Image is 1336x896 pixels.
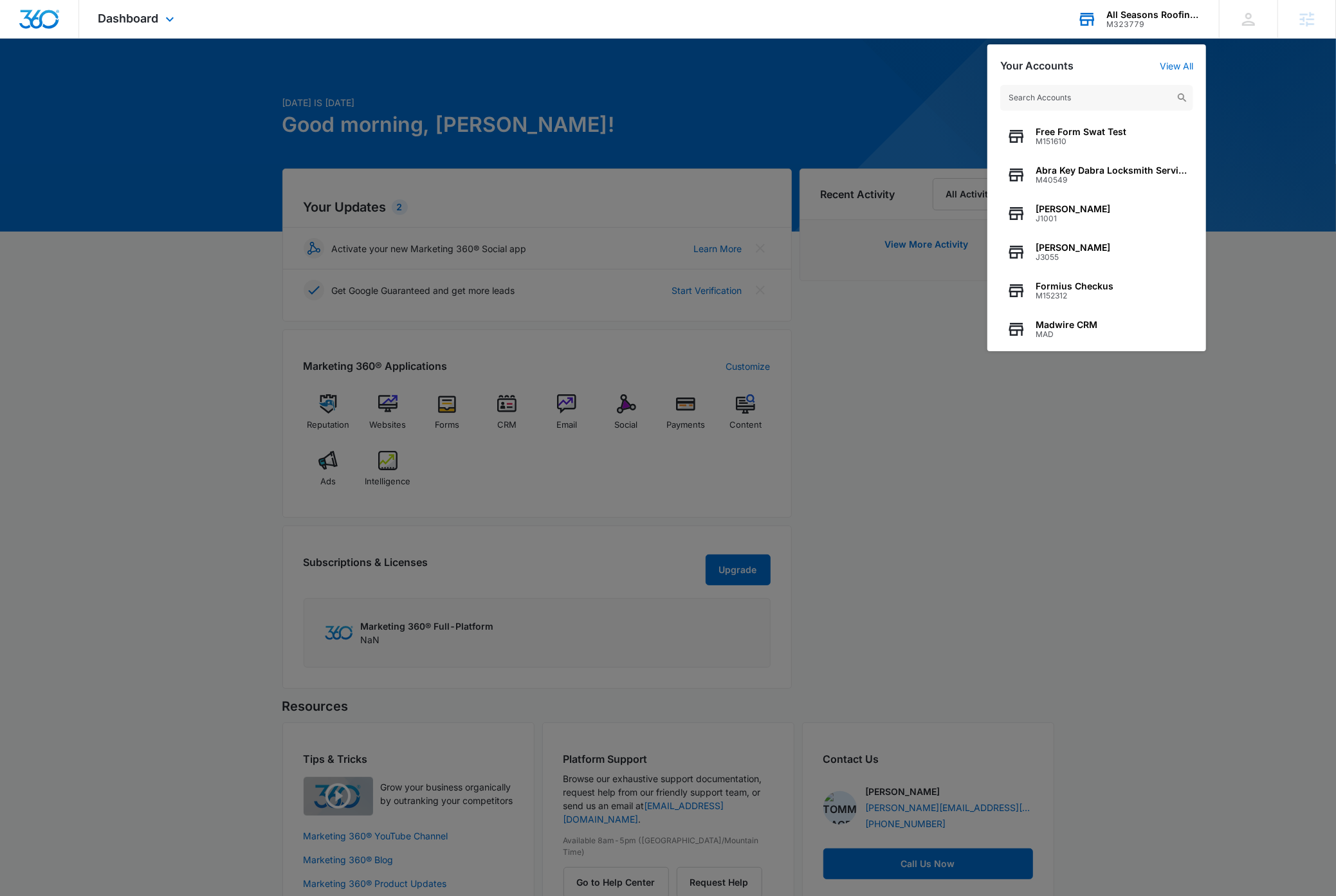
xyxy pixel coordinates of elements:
[1036,165,1187,176] span: Abra Key Dabra Locksmith Services
[1036,253,1110,262] span: J3055
[1036,204,1110,214] span: [PERSON_NAME]
[1000,194,1193,233] button: [PERSON_NAME]J1001
[1036,291,1113,300] span: M152312
[1036,176,1187,185] span: M40549
[1000,310,1193,349] button: Madwire CRMMAD
[1106,10,1200,20] div: account name
[1000,271,1193,310] button: Formius CheckusM152312
[1000,233,1193,271] button: [PERSON_NAME]J3055
[1036,127,1126,137] span: Free Form Swat Test
[1036,214,1110,223] span: J1001
[1000,85,1193,111] input: Search Accounts
[1000,60,1074,72] h2: Your Accounts
[1036,330,1097,339] span: MAD
[1036,137,1126,146] span: M151610
[1000,156,1193,194] button: Abra Key Dabra Locksmith ServicesM40549
[1036,242,1110,253] span: [PERSON_NAME]
[1000,117,1193,156] button: Free Form Swat TestM151610
[1036,281,1113,291] span: Formius Checkus
[98,12,159,25] span: Dashboard
[1106,20,1200,29] div: account id
[1160,60,1193,71] a: View All
[1036,320,1097,330] span: Madwire CRM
